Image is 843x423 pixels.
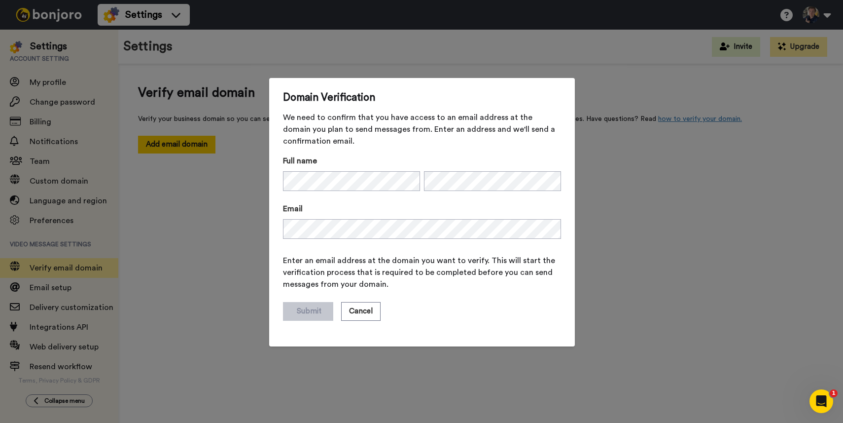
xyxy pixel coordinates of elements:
[341,302,381,321] button: Cancel
[283,255,561,290] span: Enter an email address at the domain you want to verify. This will start the verification process...
[283,302,333,321] button: Submit
[283,203,561,215] label: Email
[283,112,561,147] span: We need to confirm that you have access to an email address at the domain you plan to send messag...
[830,389,838,397] span: 1
[283,155,420,167] label: Full name
[283,92,561,104] span: Domain Verification
[809,389,833,413] iframe: Intercom live chat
